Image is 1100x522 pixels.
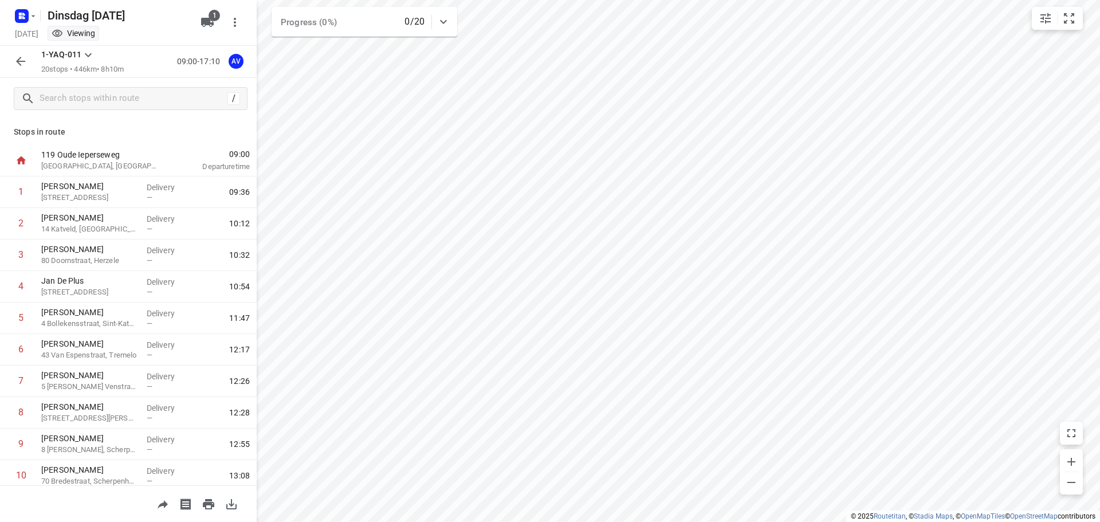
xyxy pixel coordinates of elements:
[14,126,243,138] p: Stops in route
[41,433,137,444] p: [PERSON_NAME]
[18,375,23,386] div: 7
[147,182,189,193] p: Delivery
[229,312,250,324] span: 11:47
[147,382,152,391] span: —
[147,213,189,225] p: Delivery
[147,465,189,477] p: Delivery
[18,186,23,197] div: 1
[229,344,250,355] span: 12:17
[18,218,23,229] div: 2
[914,512,953,520] a: Stadia Maps
[220,498,243,509] span: Download route
[41,275,137,286] p: Jan De Plus
[16,470,26,481] div: 10
[1034,7,1057,30] button: Map settings
[174,148,250,160] span: 09:00
[41,476,137,487] p: 70 Bredestraat, Scherpenheuvel-Zichem
[151,498,174,509] span: Share route
[229,186,250,198] span: 09:36
[147,225,152,233] span: —
[147,402,189,414] p: Delivery
[18,281,23,292] div: 4
[229,218,250,229] span: 10:12
[229,375,250,387] span: 12:26
[41,244,137,255] p: [PERSON_NAME]
[41,318,137,329] p: 4 Bollekensstraat, Sint-Katelijne-Waver
[147,193,152,202] span: —
[229,407,250,418] span: 12:28
[1032,7,1083,30] div: small contained button group
[209,10,220,21] span: 1
[41,338,137,350] p: [PERSON_NAME]
[41,180,137,192] p: [PERSON_NAME]
[41,350,137,361] p: 43 Van Espenstraat, Tremelo
[174,498,197,509] span: Print shipping labels
[961,512,1005,520] a: OpenMapTiles
[18,312,23,323] div: 5
[41,49,81,61] p: 1-YAQ-011
[272,7,457,37] div: Progress (0%)0/20
[147,319,152,328] span: —
[41,413,137,424] p: 28A Lange Venstraat, Tremelo
[281,17,337,28] span: Progress (0%)
[41,64,124,75] p: 20 stops • 446km • 8h10m
[41,212,137,223] p: [PERSON_NAME]
[147,288,152,296] span: —
[147,445,152,454] span: —
[404,15,425,29] p: 0/20
[41,286,137,298] p: [STREET_ADDRESS]
[41,381,137,393] p: 5 Lange Venstraat, Tremelo
[147,339,189,351] p: Delivery
[41,401,137,413] p: [PERSON_NAME]
[147,434,189,445] p: Delivery
[223,11,246,34] button: More
[41,370,137,381] p: [PERSON_NAME]
[229,470,250,481] span: 13:08
[874,512,906,520] a: Routetitan
[41,160,160,172] p: [GEOGRAPHIC_DATA], [GEOGRAPHIC_DATA]
[147,245,189,256] p: Delivery
[177,56,225,68] p: 09:00-17:10
[41,444,137,456] p: 8 Goede Weide, Scherpenheuvel-Zichem
[41,149,160,160] p: 119 Oude Ieperseweg
[147,351,152,359] span: —
[229,281,250,292] span: 10:54
[18,249,23,260] div: 3
[147,414,152,422] span: —
[41,464,137,476] p: [PERSON_NAME]
[229,249,250,261] span: 10:32
[41,307,137,318] p: [PERSON_NAME]
[225,56,247,66] span: Assigned to Axel Verzele
[174,161,250,172] p: Departure time
[41,255,137,266] p: 80 Doornstraat, Herzele
[40,90,227,108] input: Search stops within route
[41,192,137,203] p: 46 Stationsstraat, Oudenaarde
[18,438,23,449] div: 9
[147,308,189,319] p: Delivery
[851,512,1095,520] li: © 2025 , © , © © contributors
[18,407,23,418] div: 8
[147,477,152,485] span: —
[147,276,189,288] p: Delivery
[229,438,250,450] span: 12:55
[1010,512,1058,520] a: OpenStreetMap
[147,256,152,265] span: —
[196,11,219,34] button: 1
[227,92,240,105] div: /
[147,371,189,382] p: Delivery
[197,498,220,509] span: Print route
[41,223,137,235] p: 14 Katveld, Sint-Lievens-Houtem
[18,344,23,355] div: 6
[52,28,95,39] div: You are currently in view mode. To make any changes, go to edit project.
